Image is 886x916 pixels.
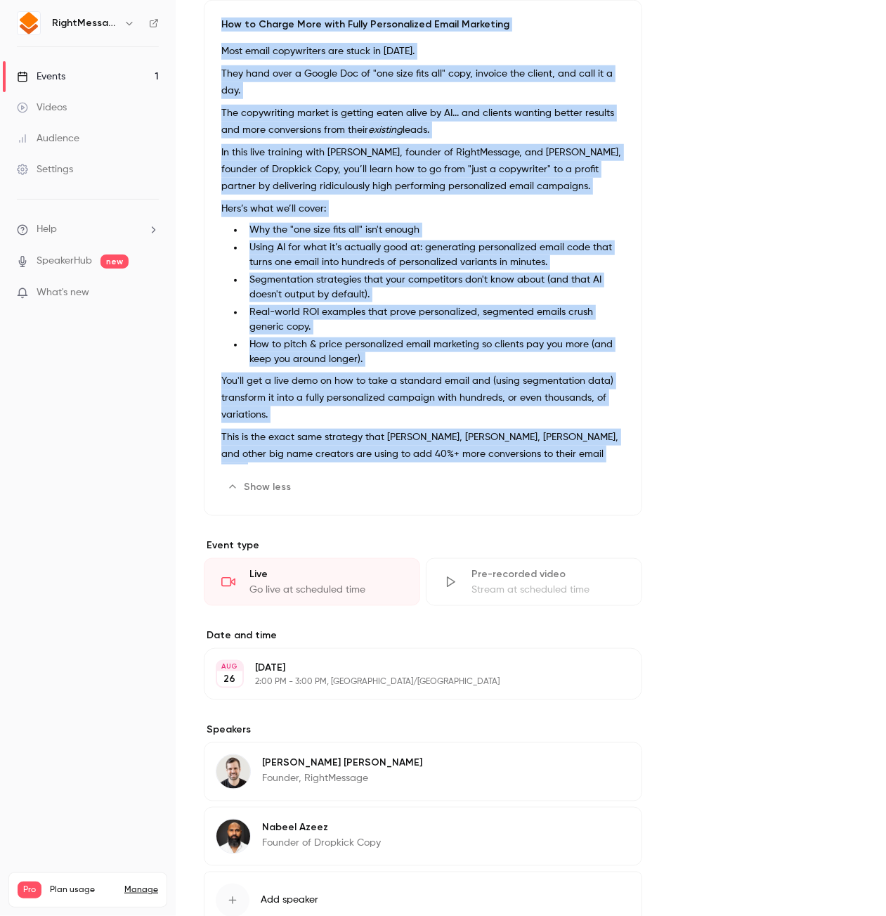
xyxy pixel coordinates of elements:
div: Videos [17,101,67,115]
a: Manage [124,884,158,896]
div: Pre-recorded video [471,567,625,581]
span: Help [37,222,57,237]
img: RightMessage [18,12,40,34]
label: Speakers [204,723,642,737]
li: help-dropdown-opener [17,222,159,237]
p: [DATE] [255,661,568,675]
div: Brennan Dunn[PERSON_NAME] [PERSON_NAME]Founder, RightMessage [204,742,642,801]
div: Pre-recorded videoStream at scheduled time [426,558,642,606]
li: Real-world ROI examples that prove personalized, segmented emails crush generic copy. [244,305,625,335]
div: Audience [17,131,79,146]
span: Add speaker [261,894,318,908]
p: In this live training with [PERSON_NAME], founder of RightMessage, and [PERSON_NAME], founder of ... [221,144,625,195]
p: They hand over a Google Doc of "one size fits all" copy, invoice the client, and call it a day. [221,65,625,99]
p: Event type [204,538,642,553]
iframe: Noticeable Trigger [142,287,159,299]
div: LiveGo live at scheduled time [204,558,420,606]
p: 2:00 PM - 3:00 PM, [GEOGRAPHIC_DATA]/[GEOGRAPHIC_DATA] [255,676,568,688]
li: Why the "one size fits all" isn't enough [244,223,625,238]
div: Go live at scheduled time [249,583,403,597]
p: 26 [224,672,236,686]
img: Brennan Dunn [216,755,250,789]
p: Most email copywriters are stuck in [DATE]. [221,43,625,60]
p: How to Charge More with Fully Personalized Email Marketing [221,18,625,32]
span: new [100,254,129,269]
div: Live [249,567,403,581]
em: existing [368,125,403,135]
li: How to pitch & price personalized email marketing so clients pay you more (and keep you around lo... [244,337,625,367]
div: Nabeel AzeezNabeel AzeezFounder of Dropkick Copy [204,807,642,866]
button: Show less [221,476,299,498]
div: AUG [217,662,242,671]
a: SpeakerHub [37,254,92,269]
img: Nabeel Azeez [216,820,250,853]
label: Date and time [204,628,642,643]
h6: RightMessage [52,16,118,30]
div: Events [17,70,65,84]
span: What's new [37,285,89,300]
p: Founder of Dropkick Copy [262,837,381,851]
p: Founder, RightMessage [262,772,422,786]
p: [PERSON_NAME] [PERSON_NAME] [262,756,422,770]
li: Using AI for what it’s actually good at: generating personalized email code that turns one email ... [244,240,625,270]
li: Segmentation strategies that your competitors don't know about (and that AI doesn't output by def... [244,273,625,302]
div: Stream at scheduled time [471,583,625,597]
span: Pro [18,882,41,898]
span: Plan usage [50,884,116,896]
div: Settings [17,162,73,176]
p: Nabeel Azeez [262,821,381,835]
p: Hers’s what we’ll cover: [221,200,625,217]
p: This is the exact same strategy that [PERSON_NAME], [PERSON_NAME], [PERSON_NAME], and other big n... [221,429,625,479]
p: The copywriting market is getting eaten alive by AI... and clients wanting better results and mor... [221,105,625,138]
p: You'll get a live demo on how to take a standard email and (using segmentation data) transform it... [221,373,625,423]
